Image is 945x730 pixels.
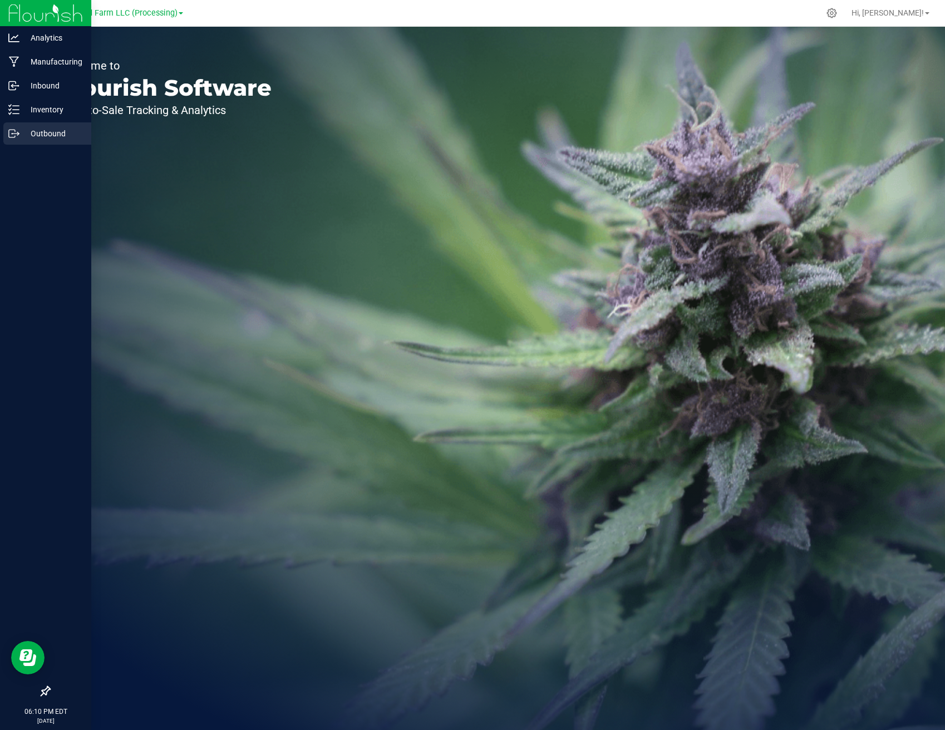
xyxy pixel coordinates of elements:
inline-svg: Manufacturing [8,56,19,67]
div: Manage settings [825,8,839,18]
inline-svg: Analytics [8,32,19,43]
p: Inventory [19,103,86,116]
p: [DATE] [5,717,86,725]
span: Passion Field Farm LLC (Processing) [44,8,178,18]
inline-svg: Outbound [8,128,19,139]
p: Flourish Software [60,77,272,99]
p: Welcome to [60,60,272,71]
p: Manufacturing [19,55,86,68]
p: Analytics [19,31,86,45]
inline-svg: Inventory [8,104,19,115]
inline-svg: Inbound [8,80,19,91]
p: 06:10 PM EDT [5,707,86,717]
p: Inbound [19,79,86,92]
p: Outbound [19,127,86,140]
p: Seed-to-Sale Tracking & Analytics [60,105,272,116]
iframe: Resource center [11,641,45,674]
span: Hi, [PERSON_NAME]! [852,8,924,17]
